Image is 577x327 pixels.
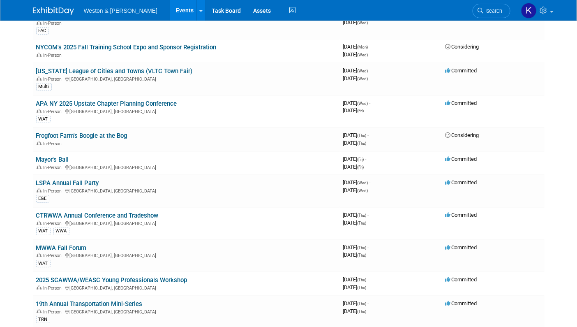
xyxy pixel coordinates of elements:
div: [GEOGRAPHIC_DATA], [GEOGRAPHIC_DATA] [36,187,337,194]
span: [DATE] [343,107,364,114]
span: [DATE] [343,308,367,314]
a: LSPA Annual Fall Party [36,179,99,187]
span: (Thu) [358,213,367,218]
span: - [369,67,371,74]
span: In-Person [44,77,65,82]
div: [GEOGRAPHIC_DATA], [GEOGRAPHIC_DATA] [36,284,337,291]
span: Committed [445,67,477,74]
img: In-Person Event [37,309,42,313]
span: (Wed) [358,21,368,25]
a: [US_STATE] League of Cities and Towns (VLTC Town Fair) [36,67,193,75]
span: (Wed) [358,53,368,57]
span: (Thu) [358,309,367,314]
span: [DATE] [343,156,367,162]
span: In-Person [44,188,65,194]
span: - [365,156,367,162]
span: In-Person [44,21,65,26]
span: [DATE] [343,132,369,138]
img: In-Person Event [37,165,42,169]
span: [DATE] [343,51,368,58]
div: Multi [36,83,52,90]
img: In-Person Event [37,21,42,25]
div: [GEOGRAPHIC_DATA], [GEOGRAPHIC_DATA] [36,252,337,258]
span: (Thu) [358,246,367,250]
span: (Wed) [358,77,368,81]
span: (Thu) [358,253,367,257]
img: In-Person Event [37,188,42,192]
span: - [368,212,369,218]
span: (Fri) [358,157,364,162]
span: (Thu) [358,278,367,282]
span: Considering [445,44,479,50]
span: Committed [445,300,477,306]
span: In-Person [44,253,65,258]
span: [DATE] [343,276,369,283]
a: MWWA Fall Forum [36,244,87,252]
span: - [368,276,369,283]
span: In-Person [44,221,65,226]
span: [DATE] [343,252,367,258]
span: Search [484,8,503,14]
span: (Wed) [358,69,368,73]
a: Mayor's Ball [36,156,69,163]
span: - [369,100,371,106]
a: Search [473,4,510,18]
span: (Thu) [358,221,367,225]
span: (Wed) [358,188,368,193]
div: [GEOGRAPHIC_DATA], [GEOGRAPHIC_DATA] [36,108,337,114]
div: [GEOGRAPHIC_DATA], [GEOGRAPHIC_DATA] [36,75,337,82]
span: [DATE] [343,220,367,226]
span: In-Person [44,165,65,170]
span: In-Person [44,141,65,146]
span: - [368,244,369,250]
span: [DATE] [343,19,368,26]
a: 19th Annual Transportation Mini-Series [36,300,143,308]
span: [DATE] [343,179,371,186]
span: In-Person [44,309,65,315]
span: - [369,179,371,186]
span: [DATE] [343,244,369,250]
div: WAT [36,227,51,235]
span: Committed [445,212,477,218]
span: [DATE] [343,300,369,306]
img: In-Person Event [37,141,42,145]
span: (Thu) [358,133,367,138]
span: (Fri) [358,109,364,113]
span: [DATE] [343,187,368,193]
span: [DATE] [343,140,367,146]
a: NYCOM's 2025 Fall Training School Expo and Sponsor Registration [36,44,217,51]
span: [DATE] [343,212,369,218]
span: (Wed) [358,101,368,106]
span: [DATE] [343,284,367,290]
span: In-Person [44,53,65,58]
span: (Mon) [358,45,368,49]
img: Kelly McCracken [521,3,537,19]
a: 2025 SCAWWA/WEASC Young Professionals Workshop [36,276,187,284]
div: [GEOGRAPHIC_DATA], [GEOGRAPHIC_DATA] [36,164,337,170]
img: ExhibitDay [33,7,74,15]
span: (Thu) [358,285,367,290]
span: (Thu) [358,301,367,306]
span: In-Person [44,285,65,291]
span: Considering [445,132,479,138]
span: Committed [445,100,477,106]
span: [DATE] [343,75,368,81]
div: EGE [36,195,49,202]
span: [DATE] [343,67,371,74]
span: - [368,132,369,138]
span: Weston & [PERSON_NAME] [84,7,157,14]
span: - [369,44,371,50]
div: [GEOGRAPHIC_DATA], [GEOGRAPHIC_DATA] [36,220,337,226]
img: In-Person Event [37,77,42,81]
span: - [368,300,369,306]
span: Committed [445,244,477,250]
div: FAC [36,27,49,35]
span: (Fri) [358,165,364,169]
a: Frogfoot Farm's Boogie at the Bog [36,132,127,139]
span: In-Person [44,109,65,114]
img: In-Person Event [37,109,42,113]
img: In-Person Event [37,253,42,257]
div: WWA [53,227,69,235]
img: In-Person Event [37,285,42,290]
div: TRN [36,316,50,323]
